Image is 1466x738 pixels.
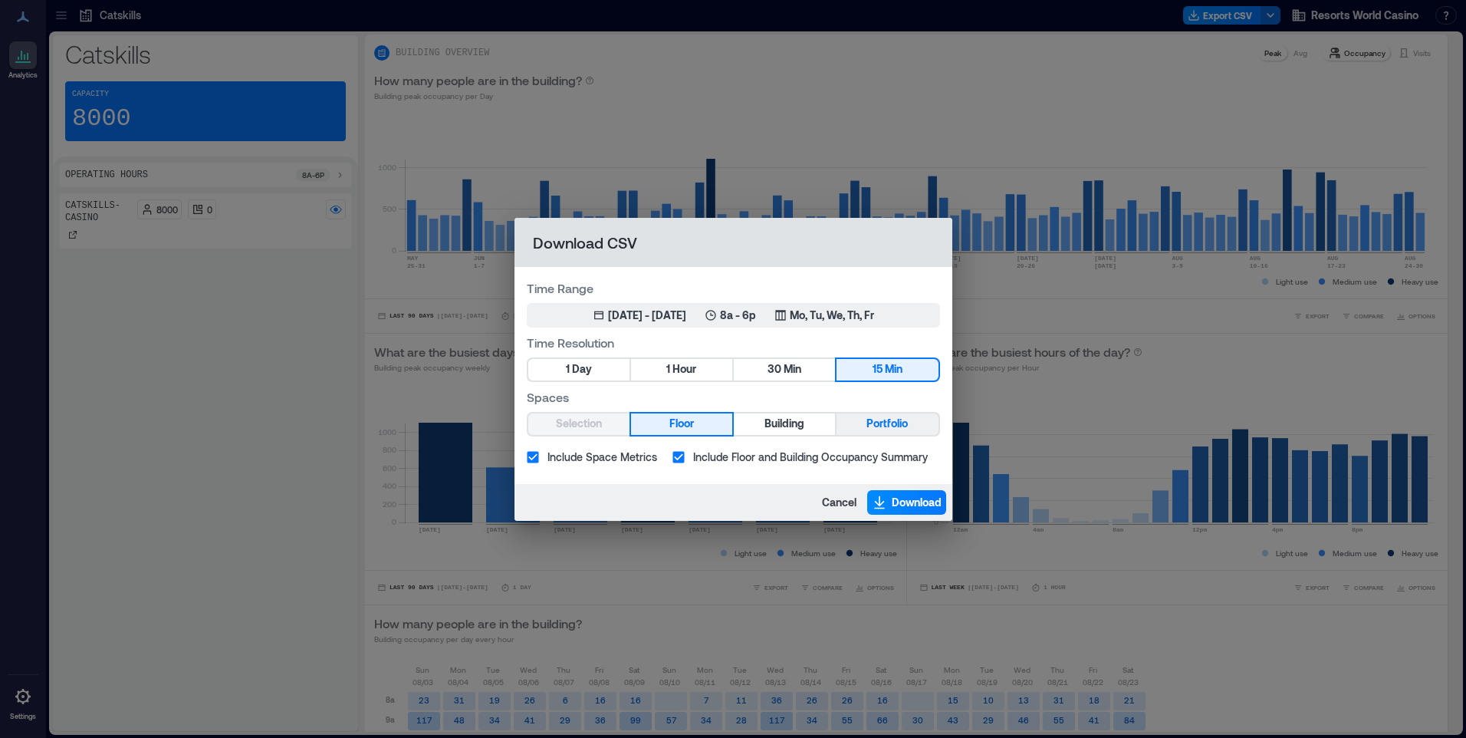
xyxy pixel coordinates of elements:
span: Min [885,360,902,379]
button: 1 Hour [631,359,732,381]
button: 1 Day [528,359,629,381]
span: Floor [669,414,694,433]
button: Download [867,490,946,515]
span: Include Floor and Building Occupancy Summary [693,449,928,465]
span: 15 [873,360,883,379]
span: Hour [672,360,696,379]
p: Mo, Tu, We, Th, Fr [790,308,874,323]
button: Floor [631,413,732,435]
span: 1 [566,360,570,379]
label: Time Resolution [527,334,940,351]
label: Time Range [527,279,940,297]
button: 30 Min [734,359,835,381]
button: [DATE] - [DATE]8a - 6pMo, Tu, We, Th, Fr [527,303,940,328]
span: Include Space Metrics [547,449,657,465]
button: 15 Min [837,359,938,381]
span: Building [764,414,804,433]
span: Cancel [822,495,856,510]
button: Building [734,413,835,435]
span: 1 [666,360,670,379]
span: Portfolio [866,414,908,433]
button: Cancel [817,490,861,515]
div: [DATE] - [DATE] [608,308,686,323]
span: 30 [768,360,781,379]
label: Spaces [527,388,940,406]
h2: Download CSV [514,218,952,267]
span: Day [572,360,592,379]
p: 8a - 6p [720,308,756,323]
span: Min [784,360,801,379]
span: Download [892,495,942,510]
button: Portfolio [837,413,938,435]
